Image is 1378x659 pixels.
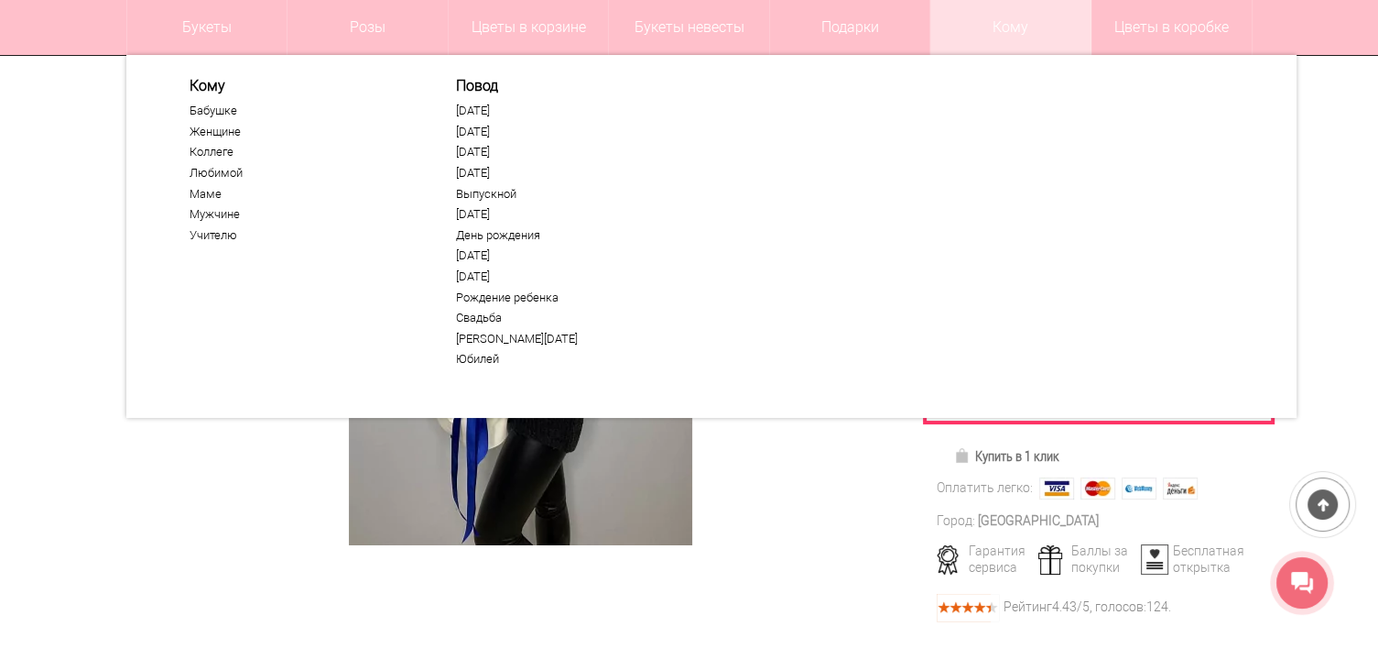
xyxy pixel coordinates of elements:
a: [DATE] [456,125,681,139]
div: Рейтинг /5, голосов: . [1004,602,1171,612]
div: Баллы за покупки [1032,543,1137,576]
a: [DATE] [456,207,681,222]
a: Любимой [190,166,415,181]
span: Кому [190,77,415,94]
a: Женщине [190,125,415,139]
a: Учителю [190,228,415,243]
a: День рождения [456,228,681,243]
a: [PERSON_NAME][DATE] [456,332,681,346]
div: Оплатить легко: [937,478,1033,498]
span: 124 [1146,599,1168,614]
a: Рождение ребенка [456,291,681,305]
div: Гарантия сервиса [930,543,1036,576]
img: MasterCard [1080,478,1115,500]
a: Юбилей [456,352,681,367]
img: Visa [1039,478,1074,500]
img: Webmoney [1122,478,1156,500]
span: 4.43 [1052,599,1077,614]
a: Коллеге [190,145,415,159]
div: Город: [937,511,975,531]
a: [DATE] [456,269,681,284]
a: Бабушке [190,104,415,118]
a: Маме [190,187,415,202]
div: [GEOGRAPHIC_DATA] [978,511,1099,531]
span: Повод [456,77,681,94]
a: [DATE] [456,104,681,118]
img: Купить в 1 клик [954,448,975,463]
a: [DATE] [456,145,681,159]
a: [DATE] [456,248,681,263]
a: Купить в 1 клик [946,444,1068,469]
a: [DATE] [456,166,681,181]
img: Яндекс Деньги [1163,478,1198,500]
a: Свадьба [456,311,681,325]
a: Выпускной [456,187,681,202]
a: Мужчине [190,207,415,222]
div: Бесплатная открытка [1134,543,1240,576]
